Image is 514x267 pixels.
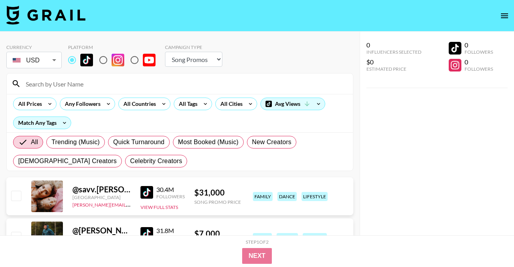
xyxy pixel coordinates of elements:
[242,248,272,264] button: Next
[72,184,131,194] div: @ savv.[PERSON_NAME]
[140,186,153,199] img: TikTok
[68,44,162,50] div: Platform
[465,58,493,66] div: 0
[497,8,512,24] button: open drawer
[366,49,421,55] div: Influencers Selected
[60,98,102,110] div: Any Followers
[140,227,153,240] img: TikTok
[465,66,493,72] div: Followers
[72,226,131,235] div: @ [PERSON_NAME].[PERSON_NAME]
[246,239,269,245] div: Step 1 of 2
[302,192,328,201] div: lifestyle
[261,98,325,110] div: Avg Views
[72,200,190,208] a: [PERSON_NAME][EMAIL_ADDRESS][DOMAIN_NAME]
[119,98,157,110] div: All Countries
[253,192,273,201] div: family
[277,192,297,201] div: dance
[366,41,421,49] div: 0
[113,137,165,147] span: Quick Turnaround
[194,188,241,197] div: $ 31,000
[31,137,38,147] span: All
[8,53,60,67] div: USD
[6,44,62,50] div: Currency
[140,204,178,210] button: View Full Stats
[6,6,85,24] img: Grail Talent
[156,194,185,199] div: Followers
[21,77,348,90] input: Search by User Name
[13,117,71,129] div: Match Any Tags
[165,44,222,50] div: Campaign Type
[366,58,421,66] div: $0
[474,228,505,258] iframe: Drift Widget Chat Controller
[80,54,93,66] img: TikTok
[178,137,239,147] span: Most Booked (Music)
[18,156,117,166] span: [DEMOGRAPHIC_DATA] Creators
[194,229,241,239] div: $ 7,000
[51,137,100,147] span: Trending (Music)
[72,194,131,200] div: [GEOGRAPHIC_DATA]
[156,186,185,194] div: 30.4M
[130,156,182,166] span: Celebrity Creators
[174,98,199,110] div: All Tags
[303,233,327,242] div: comedy
[465,41,493,49] div: 0
[252,137,292,147] span: New Creators
[156,235,185,241] div: Followers
[156,227,185,235] div: 31.8M
[465,49,493,55] div: Followers
[13,98,44,110] div: All Prices
[216,98,244,110] div: All Cities
[112,54,124,66] img: Instagram
[143,54,156,66] img: YouTube
[277,233,298,242] div: fitness
[366,66,421,72] div: Estimated Price
[194,199,241,205] div: Song Promo Price
[253,233,272,242] div: prank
